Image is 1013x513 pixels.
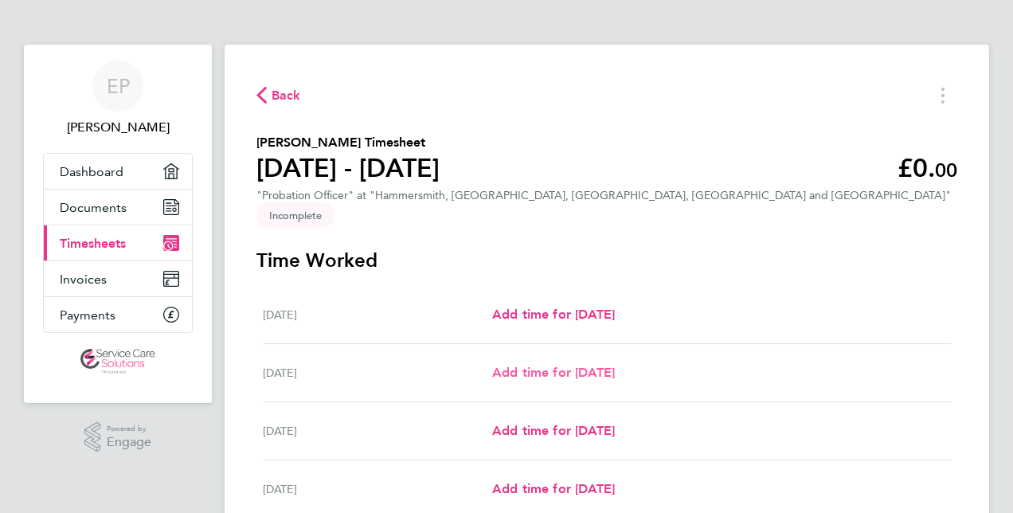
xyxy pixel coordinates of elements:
[44,154,192,189] a: Dashboard
[44,225,192,260] a: Timesheets
[107,76,130,96] span: EP
[492,365,615,380] span: Add time for [DATE]
[492,421,615,441] a: Add time for [DATE]
[272,86,301,105] span: Back
[60,272,107,287] span: Invoices
[60,164,123,179] span: Dashboard
[256,152,440,184] h1: [DATE] - [DATE]
[492,363,615,382] a: Add time for [DATE]
[60,200,127,215] span: Documents
[84,422,152,452] a: Powered byEngage
[256,133,440,152] h2: [PERSON_NAME] Timesheet
[263,305,492,324] div: [DATE]
[929,83,957,108] button: Timesheets Menu
[43,61,193,137] a: EP[PERSON_NAME]
[60,307,115,323] span: Payments
[44,297,192,332] a: Payments
[256,189,951,202] div: "Probation Officer" at "Hammersmith, [GEOGRAPHIC_DATA], [GEOGRAPHIC_DATA], [GEOGRAPHIC_DATA] and ...
[43,118,193,137] span: Emma-Jane Purnell
[256,248,957,273] h3: Time Worked
[492,307,615,322] span: Add time for [DATE]
[107,422,151,436] span: Powered by
[263,363,492,382] div: [DATE]
[43,349,193,374] a: Go to home page
[60,236,126,251] span: Timesheets
[24,45,212,403] nav: Main navigation
[492,480,615,499] a: Add time for [DATE]
[263,480,492,499] div: [DATE]
[263,421,492,441] div: [DATE]
[80,349,155,374] img: servicecare-logo-retina.png
[492,423,615,438] span: Add time for [DATE]
[256,85,301,105] button: Back
[107,436,151,449] span: Engage
[44,190,192,225] a: Documents
[898,153,957,183] app-decimal: £0.
[935,159,957,182] span: 00
[492,481,615,496] span: Add time for [DATE]
[44,261,192,296] a: Invoices
[256,202,334,229] span: This timesheet is Incomplete.
[492,305,615,324] a: Add time for [DATE]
